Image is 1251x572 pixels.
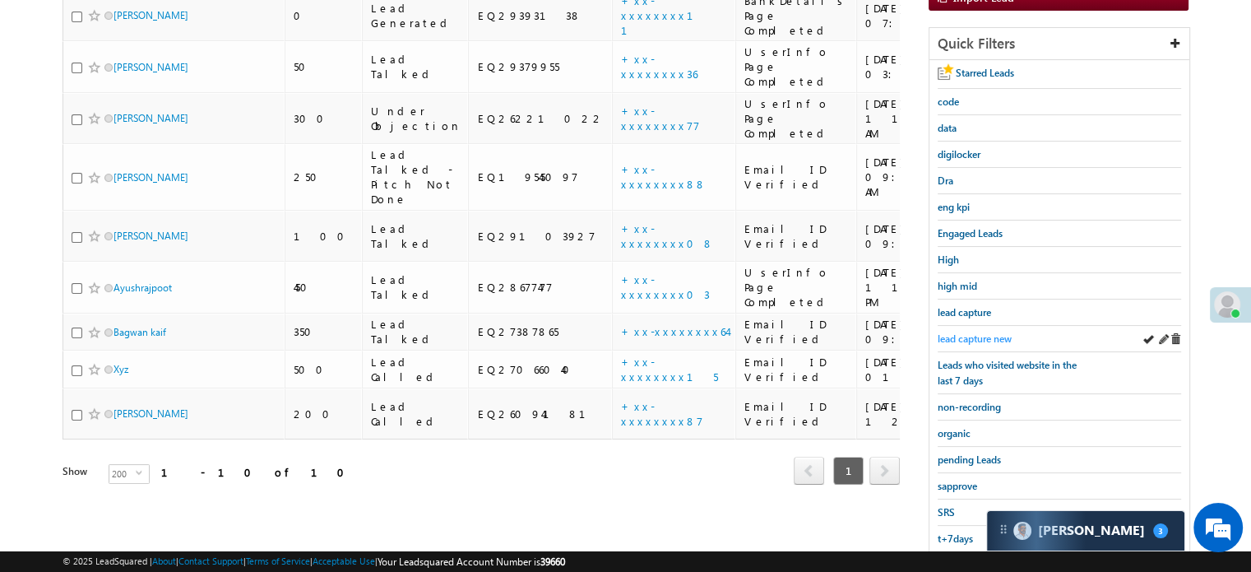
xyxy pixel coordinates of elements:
span: next [869,457,900,485]
span: Your Leadsquared Account Number is [378,556,565,568]
span: High [938,253,959,266]
div: [DATE] 11:00 AM [865,96,966,141]
span: 39660 [540,556,565,568]
a: prev [794,458,824,485]
div: EQ26221022 [477,111,605,126]
div: 0 [294,8,354,23]
div: [DATE] 09:33 PM [865,221,966,251]
div: EQ27387865 [477,324,605,339]
em: Start Chat [224,448,299,470]
div: Lead Called [371,399,461,429]
div: 1 - 10 of 10 [161,463,354,481]
span: lead capture [938,306,991,319]
span: non-recording [938,401,1001,413]
span: prev [794,457,824,485]
span: t+7days [938,532,973,545]
span: SRS [938,506,955,519]
a: [PERSON_NAME] [114,407,188,420]
span: lead capture new [938,333,1012,345]
div: 200 [294,407,354,421]
div: [DATE] 11:55 PM [865,265,966,309]
div: Email ID Verified [744,162,849,192]
a: next [869,458,900,485]
div: Minimize live chat window [270,8,309,48]
textarea: Type your message and hit 'Enter' [21,152,300,434]
a: +xx-xxxxxxxx36 [621,52,697,81]
span: eng kpi [938,201,970,213]
span: 1 [833,457,864,485]
div: 50 [294,59,354,74]
a: [PERSON_NAME] [114,9,188,21]
div: 500 [294,362,354,377]
div: 100 [294,229,354,244]
div: EQ29379955 [477,59,605,74]
div: Lead Talked [371,52,461,81]
div: [DATE] 07:26 PM [865,1,966,30]
a: +xx-xxxxxxxx03 [621,272,710,301]
a: Acceptable Use [313,556,375,566]
div: Quick Filters [929,28,1189,60]
span: sapprove [938,480,977,492]
div: Email ID Verified [744,399,849,429]
div: Lead Talked [371,317,461,346]
a: Bagwan kaif [114,326,166,338]
div: EQ19545097 [477,170,605,184]
div: Email ID Verified [744,221,849,251]
a: [PERSON_NAME] [114,112,188,124]
div: [DATE] 09:01 AM [865,155,966,199]
a: Xyz [114,363,128,375]
div: EQ27066040 [477,362,605,377]
div: Email ID Verified [744,317,849,346]
a: [PERSON_NAME] [114,171,188,184]
span: high mid [938,280,977,292]
span: © 2025 LeadSquared | | | | | [63,554,565,570]
span: 200 [109,465,136,483]
div: EQ26094181 [477,407,605,421]
div: UserInfo Page Completed [744,96,849,141]
a: [PERSON_NAME] [114,230,188,242]
div: UserInfo Page Completed [744,265,849,309]
div: 450 [294,280,354,295]
a: About [152,556,176,566]
a: +xx-xxxxxxxx88 [621,162,707,191]
div: [DATE] 12:04 AM [865,399,966,429]
span: digilocker [938,148,980,160]
a: +xx-xxxxxxxx15 [621,355,718,384]
div: EQ29393138 [477,8,605,23]
span: Dra [938,174,953,187]
span: code [938,95,959,108]
div: EQ28677477 [477,280,605,295]
div: Lead Talked - Pitch Not Done [371,147,461,207]
span: select [136,469,149,477]
span: Starred Leads [956,67,1014,79]
span: pending Leads [938,453,1001,466]
div: EQ29103927 [477,229,605,244]
a: +xx-xxxxxxxx64 [621,324,727,338]
span: 3 [1153,523,1168,538]
div: UserInfo Page Completed [744,44,849,89]
a: [PERSON_NAME] [114,61,188,73]
img: d_60004797649_company_0_60004797649 [28,86,69,108]
a: Contact Support [178,556,243,566]
span: Engaged Leads [938,227,1003,239]
div: Chat with us now [86,86,276,108]
div: Email ID Verified [744,355,849,384]
div: Lead Generated [371,1,461,30]
a: Ayushrajpoot [114,281,172,294]
div: carter-dragCarter[PERSON_NAME]3 [986,510,1185,551]
div: Lead Talked [371,221,461,251]
div: [DATE] 01:36 PM [865,355,966,384]
div: [DATE] 09:17 PM [865,317,966,346]
a: +xx-xxxxxxxx87 [621,399,703,428]
span: Leads who visited website in the last 7 days [938,359,1077,387]
div: Show [63,464,95,479]
div: 300 [294,111,354,126]
a: +xx-xxxxxxxx08 [621,221,714,250]
span: organic [938,427,971,439]
a: +xx-xxxxxxxx77 [621,104,700,133]
div: [DATE] 03:09 PM [865,52,966,81]
div: Lead Called [371,355,461,384]
span: data [938,122,957,134]
div: Under Objection [371,104,461,133]
div: 350 [294,324,354,339]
